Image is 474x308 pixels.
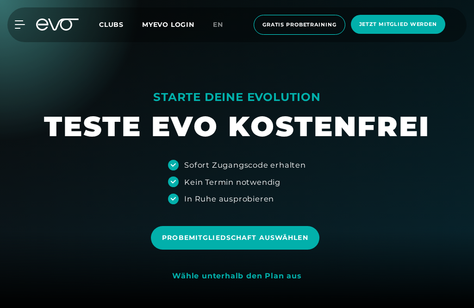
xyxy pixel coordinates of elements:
[251,15,348,35] a: Gratis Probetraining
[151,219,323,257] a: Probemitgliedschaft auswählen
[172,271,301,281] div: Wähle unterhalb den Plan aus
[44,90,430,105] div: STARTE DEINE EVOLUTION
[213,20,223,29] span: en
[44,108,430,145] h1: TESTE EVO KOSTENFREI
[99,20,124,29] span: Clubs
[184,159,306,170] div: Sofort Zugangscode erhalten
[359,20,437,28] span: Jetzt Mitglied werden
[184,193,274,204] div: In Ruhe ausprobieren
[99,20,142,29] a: Clubs
[162,233,308,243] span: Probemitgliedschaft auswählen
[213,19,234,30] a: en
[142,20,194,29] a: MYEVO LOGIN
[262,21,337,29] span: Gratis Probetraining
[348,15,448,35] a: Jetzt Mitglied werden
[184,176,281,188] div: Kein Termin notwendig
